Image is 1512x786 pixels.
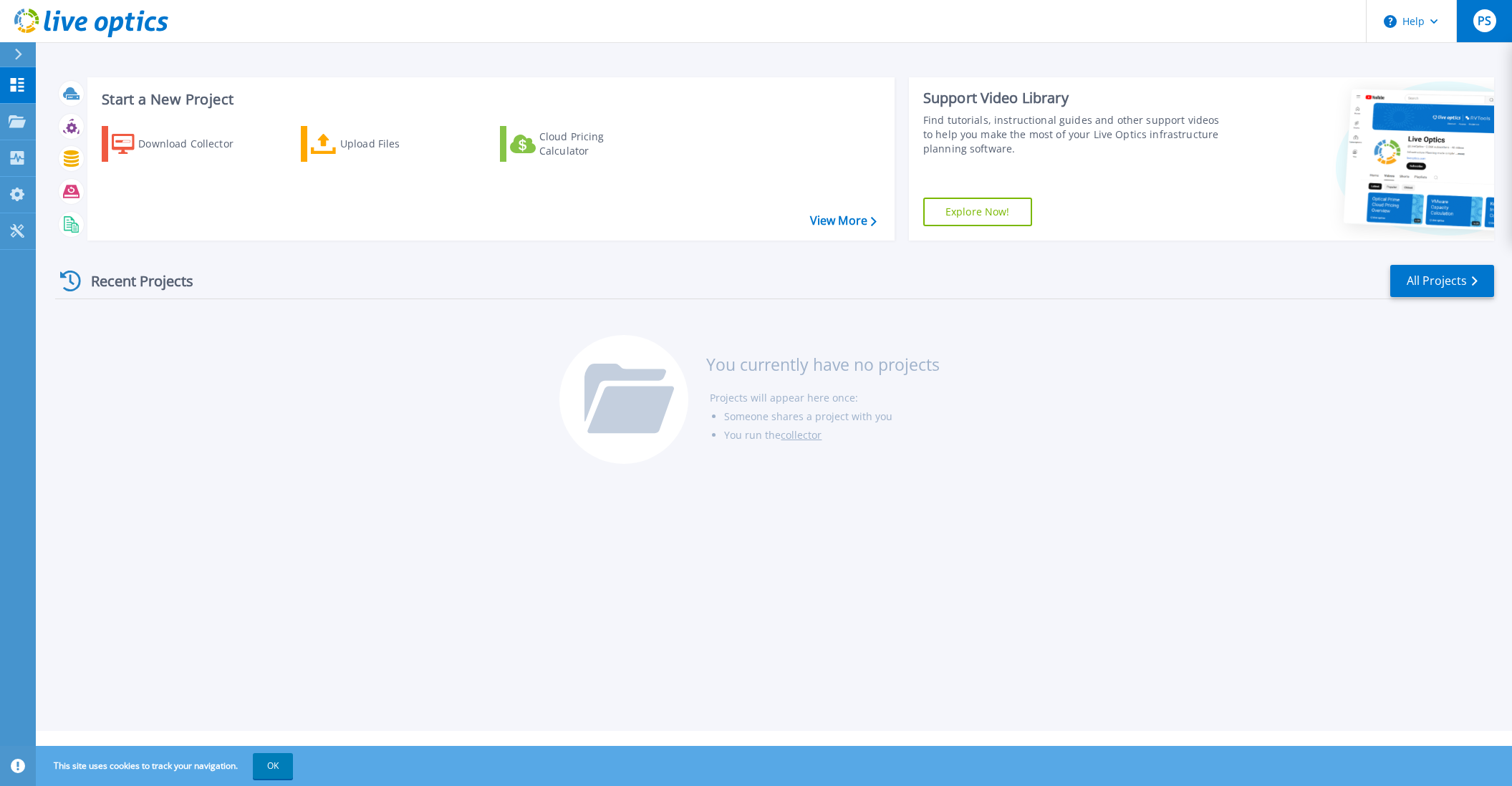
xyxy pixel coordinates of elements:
[706,356,940,372] h3: You currently have no projects
[724,426,940,445] li: You run the
[301,126,461,162] a: Upload Files
[500,126,660,162] a: Cloud Pricing Calculator
[1390,265,1494,297] a: All Projects
[724,407,940,426] li: Someone shares a project with you
[253,753,293,779] button: OK
[102,92,876,107] h3: Start a New Project
[1478,15,1491,26] span: PS
[138,130,253,158] div: Download Collector
[539,130,654,158] div: Cloud Pricing Calculator
[810,214,877,228] a: View More
[340,130,455,158] div: Upload Files
[923,89,1223,107] div: Support Video Library
[923,198,1032,226] a: Explore Now!
[39,753,293,779] span: This site uses cookies to track your navigation.
[55,263,213,299] div: Recent Projects
[710,389,940,407] li: Projects will appear here once:
[923,113,1223,156] div: Find tutorials, instructional guides and other support videos to help you make the most of your L...
[781,428,822,442] a: collector
[102,126,261,162] a: Download Collector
